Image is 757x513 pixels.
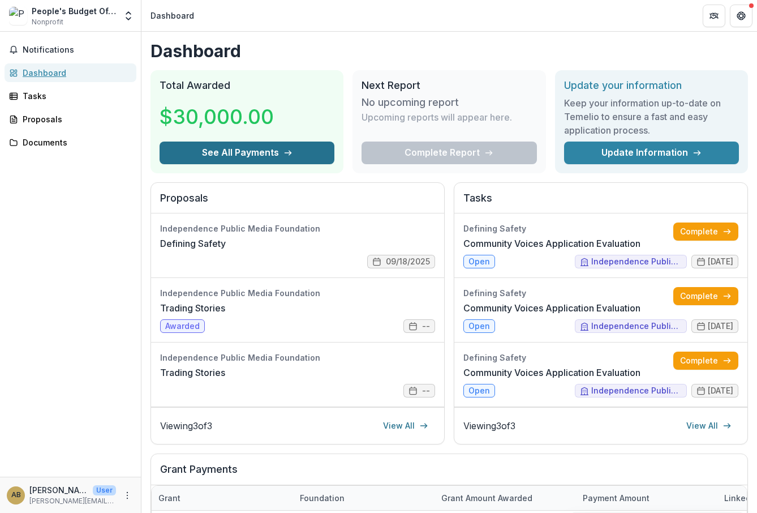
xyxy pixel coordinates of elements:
[152,492,187,504] div: Grant
[32,5,116,17] div: People's Budget Office
[29,484,88,496] p: [PERSON_NAME]
[32,17,63,27] span: Nonprofit
[93,485,116,495] p: User
[5,63,136,82] a: Dashboard
[5,110,136,129] a: Proposals
[564,79,739,92] h2: Update your information
[23,113,127,125] div: Proposals
[160,301,225,315] a: Trading Stories
[5,133,136,152] a: Documents
[160,419,212,433] p: Viewing 3 of 3
[673,223,738,241] a: Complete
[293,492,351,504] div: Foundation
[703,5,725,27] button: Partners
[679,417,738,435] a: View All
[152,486,293,510] div: Grant
[435,486,576,510] div: Grant amount awarded
[576,486,717,510] div: Payment Amount
[11,491,21,499] div: Aaron Brokenbough
[23,67,127,79] div: Dashboard
[5,87,136,105] a: Tasks
[150,10,194,22] div: Dashboard
[160,142,334,164] button: See All Payments
[160,101,274,132] h3: $30,000.00
[23,90,127,102] div: Tasks
[160,237,226,250] a: Defining Safety
[463,192,738,213] h2: Tasks
[160,192,435,213] h2: Proposals
[293,486,435,510] div: Foundation
[564,96,739,137] h3: Keep your information up-to-date on Temelio to ensure a fast and easy application process.
[673,287,738,305] a: Complete
[160,366,225,379] a: Trading Stories
[673,352,738,370] a: Complete
[564,142,739,164] a: Update Information
[362,79,536,92] h2: Next Report
[146,7,199,24] nav: breadcrumb
[29,496,116,506] p: [PERSON_NAME][EMAIL_ADDRESS][DOMAIN_NAME]
[9,7,27,25] img: People's Budget Office
[463,419,515,433] p: Viewing 3 of 3
[23,45,132,55] span: Notifications
[730,5,752,27] button: Get Help
[121,489,134,502] button: More
[121,5,136,27] button: Open entity switcher
[362,96,459,109] h3: No upcoming report
[576,492,656,504] div: Payment Amount
[435,492,539,504] div: Grant amount awarded
[463,301,640,315] a: Community Voices Application Evaluation
[376,417,435,435] a: View All
[160,79,334,92] h2: Total Awarded
[160,463,738,485] h2: Grant Payments
[463,366,640,379] a: Community Voices Application Evaluation
[5,41,136,59] button: Notifications
[150,41,748,61] h1: Dashboard
[463,237,640,250] a: Community Voices Application Evaluation
[23,136,127,148] div: Documents
[362,110,512,124] p: Upcoming reports will appear here.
